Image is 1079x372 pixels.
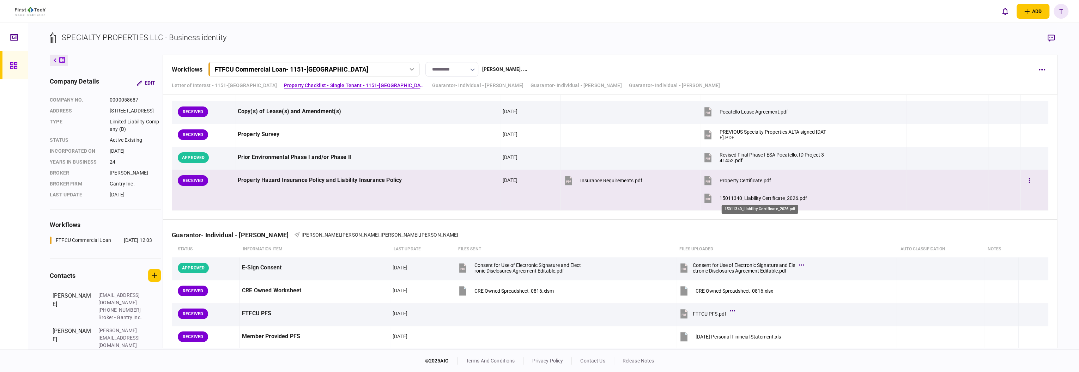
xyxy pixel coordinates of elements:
div: company no. [50,96,103,104]
div: Property Hazard Insurance Policy and Liability Insurance Policy [238,172,497,188]
div: [DATE] [110,147,161,155]
div: status [50,136,103,144]
div: [PERSON_NAME] , ... [482,66,527,73]
div: [PHONE_NUMBER] [98,306,144,314]
div: [EMAIL_ADDRESS][DOMAIN_NAME] [98,292,144,306]
div: workflows [50,220,161,230]
button: FTFCU Commercial Loan- 1151-[GEOGRAPHIC_DATA] [208,62,420,77]
div: APPROVED [178,152,209,163]
div: SPECIALTY PROPERTIES LLC - Business identity [62,32,226,43]
div: [DATE] [503,177,517,184]
a: Guarantor- Individual - [PERSON_NAME] [629,82,720,89]
div: CRE Owned Spreadsheet_0816.xlsm [474,288,554,294]
div: [DATE] [393,264,407,271]
div: RECEIVED [178,175,208,186]
div: RECEIVED [178,129,208,140]
a: release notes [623,358,654,364]
button: Consent for Use of Electronic Signature and Electronic Disclosures Agreement Editable.pdf [457,260,581,276]
img: client company logo [15,7,46,16]
div: [PERSON_NAME] [53,327,91,364]
div: Pocatello Lease Agreement.pdf [720,109,788,115]
button: CRE Owned Spreadsheet_0816.xlsm [457,283,554,299]
div: Property Certificate.pdf [720,178,771,183]
div: [DATE] [393,287,407,294]
th: status [172,241,240,257]
div: RECEIVED [178,331,208,342]
button: Insurance Requirements.pdf [563,172,642,188]
div: Prior Environmental Phase I and/or Phase II [238,150,497,165]
div: [DATE] [393,310,407,317]
div: workflows [172,65,202,74]
span: , [340,232,341,238]
div: APPROVED [178,263,209,273]
a: Letter of Interest - 1151-[GEOGRAPHIC_DATA] [172,82,277,89]
span: [PERSON_NAME] [420,232,459,238]
div: RECEIVED [178,286,208,296]
div: Guarantor- Individual - [PERSON_NAME] [172,231,294,239]
a: Guarantor- Individual - [PERSON_NAME] [531,82,622,89]
div: Property Survey [238,127,497,142]
button: open notifications list [998,4,1012,19]
button: Revised Final Phase I ESA Pocatello, ID Project 341452.pdf [703,150,826,165]
span: [PERSON_NAME] [302,232,340,238]
div: CRE Owned Worksheet [242,283,387,299]
div: Revised Final Phase I ESA Pocatello, ID Project 341452.pdf [720,152,826,163]
button: 15011340_Liability Certificate_2026.pdf [703,190,807,206]
div: [DATE] [393,333,407,340]
div: Gantry Inc. [110,180,161,188]
a: contact us [580,358,605,364]
div: Consent for Use of Electronic Signature and Electronic Disclosures Agreement Editable.pdf [474,262,581,274]
div: RECEIVED [178,309,208,319]
button: CRE Owned Spreadsheet_0816.xlsx [679,283,773,299]
th: last update [390,241,455,257]
span: , [419,232,420,238]
button: open adding identity options [1017,4,1049,19]
a: Guarantor- Individual - [PERSON_NAME] [432,82,523,89]
button: Edit [131,77,161,89]
div: 24 [110,158,161,166]
div: address [50,107,103,115]
span: , [380,232,381,238]
div: 15011340_Liability Certificate_2026.pdf [722,205,798,214]
div: [DATE] [503,108,517,115]
div: CRE Owned Spreadsheet_0816.xlsx [696,288,773,294]
span: [PERSON_NAME] [381,232,419,238]
div: © 2025 AIO [425,357,457,365]
a: FTFCU Commercial Loan[DATE] 12:03 [50,237,152,244]
div: E-Sign Consent [242,260,387,276]
div: RECEIVED [178,106,208,117]
div: [DATE] [503,154,517,161]
th: files sent [455,241,676,257]
div: [PERSON_NAME] [110,169,161,177]
a: terms and conditions [466,358,515,364]
a: Property Checklist - Single Tenant - 1151-[GEOGRAPHIC_DATA], [GEOGRAPHIC_DATA], [GEOGRAPHIC_DATA] [284,82,425,89]
div: [PERSON_NAME][EMAIL_ADDRESS][DOMAIN_NAME] [98,327,144,349]
div: [DATE] 12:03 [124,237,152,244]
div: FTFCU PFS [242,306,387,322]
div: contacts [50,271,75,280]
button: PREVIOUS Specialty Properties ALTA signed 5-4-15.PDF [703,127,826,142]
div: 0000058687 [110,96,161,104]
a: privacy policy [532,358,563,364]
th: Information item [239,241,390,257]
div: Consent for Use of Electronic Signature and Electronic Disclosures Agreement Editable.pdf [693,262,795,274]
div: Type [50,118,103,133]
button: 8-16-2025 Personal Finincial Statement.xls [679,329,781,344]
div: [STREET_ADDRESS] [110,107,161,115]
div: FTFCU PFS.pdf [693,311,726,317]
div: Limited Liability Company (D) [110,118,161,133]
button: Consent for Use of Electronic Signature and Electronic Disclosures Agreement Editable.pdf [679,260,802,276]
button: T [1054,4,1068,19]
div: company details [50,77,99,89]
div: Insurance Requirements.pdf [580,178,642,183]
div: Member Provided PFS [242,329,387,344]
div: FTFCU Commercial Loan - 1151-[GEOGRAPHIC_DATA] [214,66,368,73]
div: Copy(s) of Lease(s) and Amendment(s) [238,104,497,120]
div: [DATE] [110,191,161,199]
div: broker firm [50,180,103,188]
div: years in business [50,158,103,166]
th: notes [984,241,1018,257]
div: last update [50,191,103,199]
div: PREVIOUS Specialty Properties ALTA signed 5-4-15.PDF [720,129,826,140]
